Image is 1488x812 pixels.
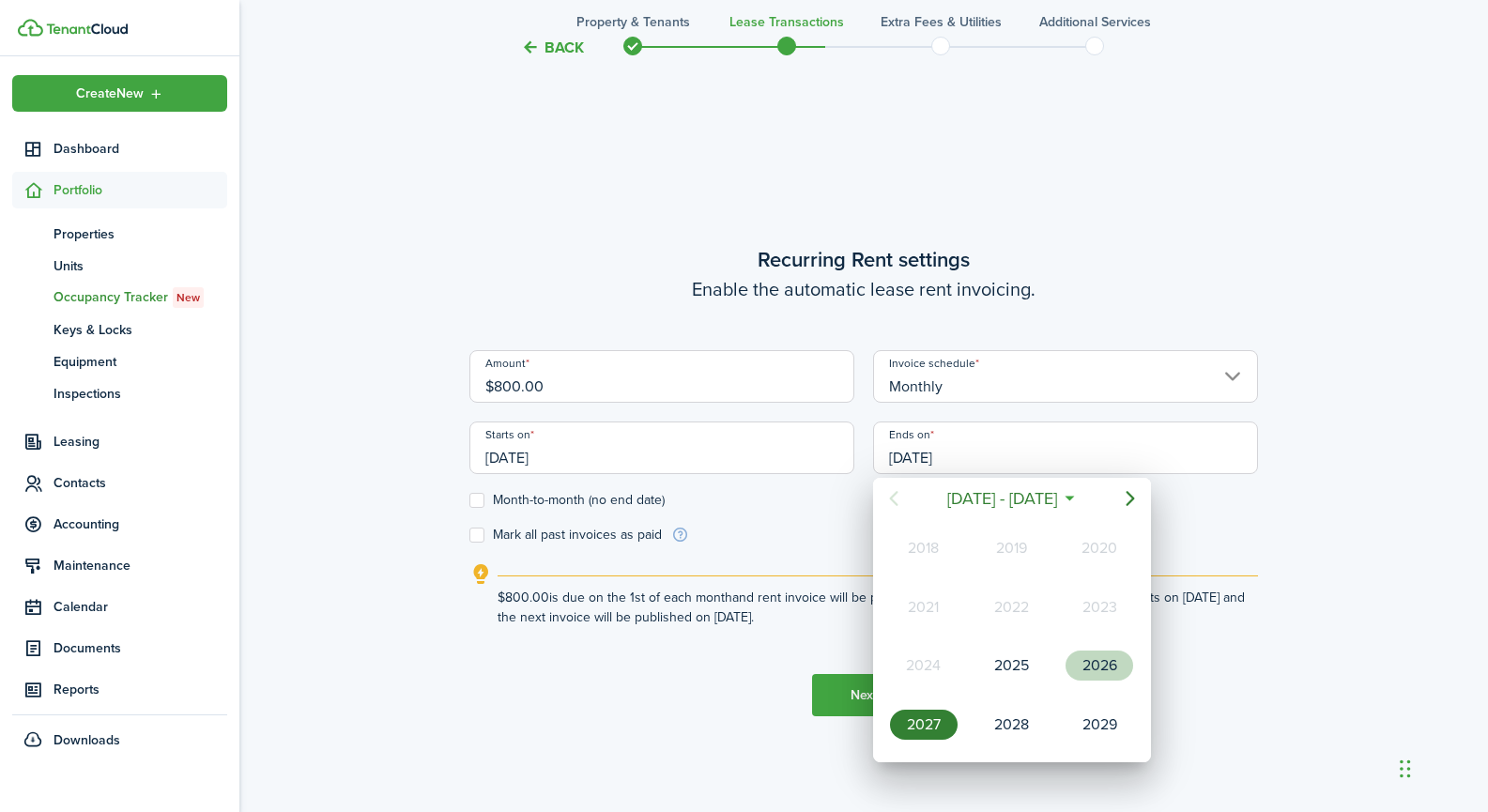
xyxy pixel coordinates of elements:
[978,592,1046,622] div: 2022
[936,482,1069,515] mbsc-button: [DATE] - [DATE]
[978,651,1046,681] div: 2025
[1066,592,1133,622] div: 2023
[875,480,913,517] mbsc-button: Previous page
[978,533,1046,563] div: 2019
[890,533,958,563] div: 2018
[1066,710,1133,740] div: 2029
[1112,480,1149,517] mbsc-button: Next page
[1066,533,1133,563] div: 2020
[890,592,958,622] div: 2021
[1066,651,1133,681] div: 2026
[978,710,1046,740] div: 2028
[890,710,958,740] div: 2027
[890,651,958,681] div: 2024
[943,482,1062,515] span: [DATE] - [DATE]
